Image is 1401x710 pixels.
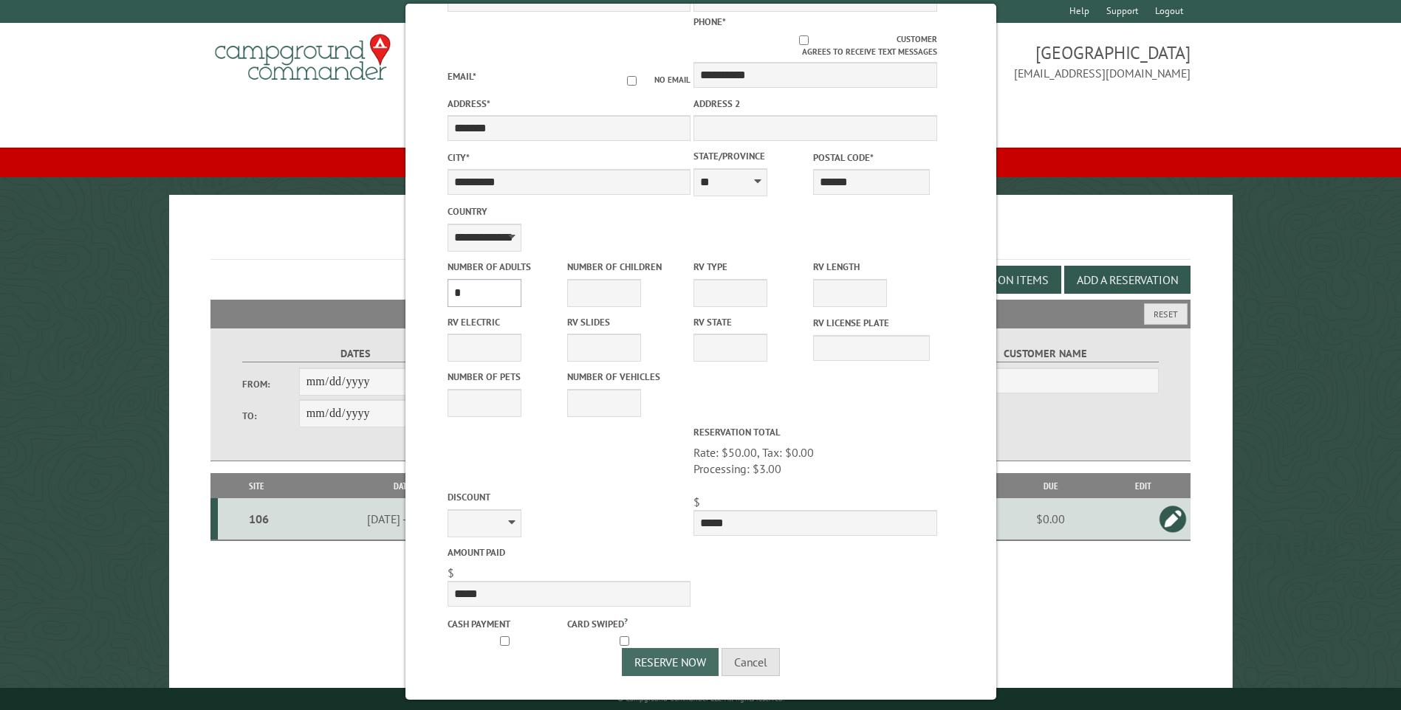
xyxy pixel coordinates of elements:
[1005,473,1097,499] th: Due
[623,616,627,626] a: ?
[447,617,564,631] label: Cash payment
[693,425,936,439] label: Reservation Total
[722,648,780,676] button: Cancel
[1005,498,1097,540] td: $0.00
[566,315,683,329] label: RV Slides
[447,315,564,329] label: RV Electric
[693,149,810,163] label: State/Province
[609,74,691,86] label: No email
[218,473,295,499] th: Site
[447,151,690,165] label: City
[447,70,476,83] label: Email
[934,266,1061,294] button: Edit Add-on Items
[693,15,726,28] label: Phone
[1064,266,1191,294] button: Add a Reservation
[813,260,930,274] label: RV Length
[693,260,810,274] label: RV Type
[693,33,936,58] label: Customer agrees to receive text messages
[1144,303,1188,325] button: Reset
[566,370,683,384] label: Number of Vehicles
[693,494,700,509] span: $
[242,345,467,362] label: Dates
[447,97,690,111] label: Address
[566,615,683,631] label: Card swiped
[447,545,690,559] label: Amount paid
[242,377,298,391] label: From:
[566,260,683,274] label: Number of Children
[447,204,690,218] label: Country
[617,694,784,703] small: © Campground Commander LLC. All rights reserved.
[693,461,936,477] div: Processing: $3.00
[813,316,930,330] label: RV License Plate
[711,35,897,45] input: Customer agrees to receive text messages
[210,29,395,86] img: Campground Commander
[447,490,690,504] label: Discount
[210,300,1190,328] h2: Filters
[693,97,936,111] label: Address 2
[622,648,719,676] button: Reserve Now
[295,473,514,499] th: Dates
[447,260,564,274] label: Number of Adults
[609,76,654,86] input: No email
[210,218,1190,259] h1: Reservations
[693,315,810,329] label: RV State
[298,511,512,526] div: [DATE] - [DATE]
[1097,473,1191,499] th: Edit
[933,345,1158,362] label: Customer Name
[224,511,292,526] div: 106
[813,151,930,165] label: Postal Code
[447,565,453,580] span: $
[693,445,936,478] span: Rate: $50.00, Tax: $0.00
[242,409,298,423] label: To:
[447,370,564,384] label: Number of Pets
